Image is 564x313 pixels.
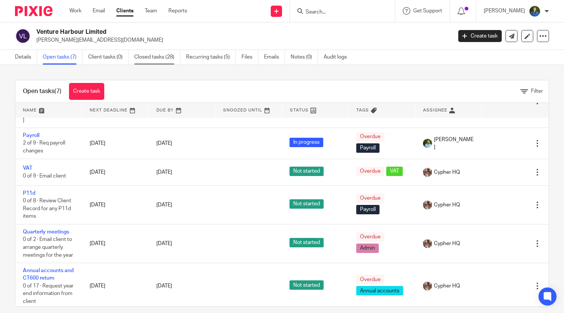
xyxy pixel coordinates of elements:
[23,173,66,179] span: 0 of 9 · Email client
[291,50,318,65] a: Notes (0)
[289,238,324,247] span: Not started
[23,87,73,123] span: 1 of 2 · Check meeting has been arranged via [GEOGRAPHIC_DATA]
[168,7,187,15] a: Reports
[54,88,61,94] span: (7)
[15,28,31,44] img: svg%3E
[290,108,309,112] span: Status
[356,286,403,295] span: Annual accounts
[82,186,149,224] td: [DATE]
[356,244,379,253] span: Admin
[484,7,525,15] p: [PERSON_NAME]
[156,202,172,208] span: [DATE]
[356,143,379,153] span: Payroll
[289,280,324,290] span: Not started
[15,50,37,65] a: Details
[145,7,157,15] a: Team
[289,167,324,176] span: Not started
[36,36,447,44] p: [PERSON_NAME][EMAIL_ADDRESS][DOMAIN_NAME]
[356,108,369,112] span: Tags
[386,167,403,176] span: VAT
[23,283,73,304] span: 0 of 17 · Request year end information from client
[423,168,432,177] img: A9EA1D9F-5CC4-4D49-85F1-B1749FAF3577.jpeg
[423,200,432,209] img: A9EA1D9F-5CC4-4D49-85F1-B1749FAF3577.jpeg
[134,50,180,65] a: Closed tasks (28)
[93,7,105,15] a: Email
[116,7,133,15] a: Clients
[434,240,460,247] span: Cypher HQ
[156,241,172,246] span: [DATE]
[23,199,71,219] span: 0 of 8 · Review Client Record for any P11d items
[69,7,81,15] a: Work
[23,229,69,235] a: Quarterly meetings
[23,133,39,138] a: Payroll
[423,239,432,248] img: A9EA1D9F-5CC4-4D49-85F1-B1749FAF3577.jpeg
[23,166,32,171] a: VAT
[156,141,172,146] span: [DATE]
[36,28,365,36] h2: Venture Harbour Limited
[156,283,172,289] span: [DATE]
[458,30,502,42] a: Create task
[82,159,149,185] td: [DATE]
[23,87,61,95] h1: Open tasks
[356,275,384,284] span: Overdue
[23,237,73,258] span: 0 of 2 · Email client to arrange quarterly meetings for the year
[156,170,172,175] span: [DATE]
[356,232,384,242] span: Overdue
[241,50,258,65] a: Files
[264,50,285,65] a: Emails
[82,224,149,263] td: [DATE]
[23,191,35,196] a: P11d
[69,83,104,100] a: Create task
[434,136,475,151] span: [PERSON_NAME]
[23,141,65,154] span: 2 of 9 · Req payroll changes
[186,50,236,65] a: Recurring tasks (5)
[356,167,384,176] span: Overdue
[88,50,129,65] a: Client tasks (0)
[356,132,384,141] span: Overdue
[289,199,324,209] span: Not started
[529,5,541,17] img: xxZt8RRI.jpeg
[356,205,379,214] span: Payroll
[434,282,460,290] span: Cypher HQ
[531,89,543,94] span: Filter
[82,128,149,159] td: [DATE]
[43,50,82,65] a: Open tasks (7)
[434,169,460,176] span: Cypher HQ
[223,108,262,112] span: Snoozed Until
[413,8,442,14] span: Get Support
[289,138,323,147] span: In progress
[15,6,52,16] img: Pixie
[356,194,384,203] span: Overdue
[434,201,460,209] span: Cypher HQ
[23,268,73,281] a: Annual accounts and CT600 return
[423,281,432,290] img: A9EA1D9F-5CC4-4D49-85F1-B1749FAF3577.jpeg
[324,50,352,65] a: Audit logs
[423,139,432,148] img: IxkmB6f8.jpeg
[82,263,149,309] td: [DATE]
[305,9,372,16] input: Search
